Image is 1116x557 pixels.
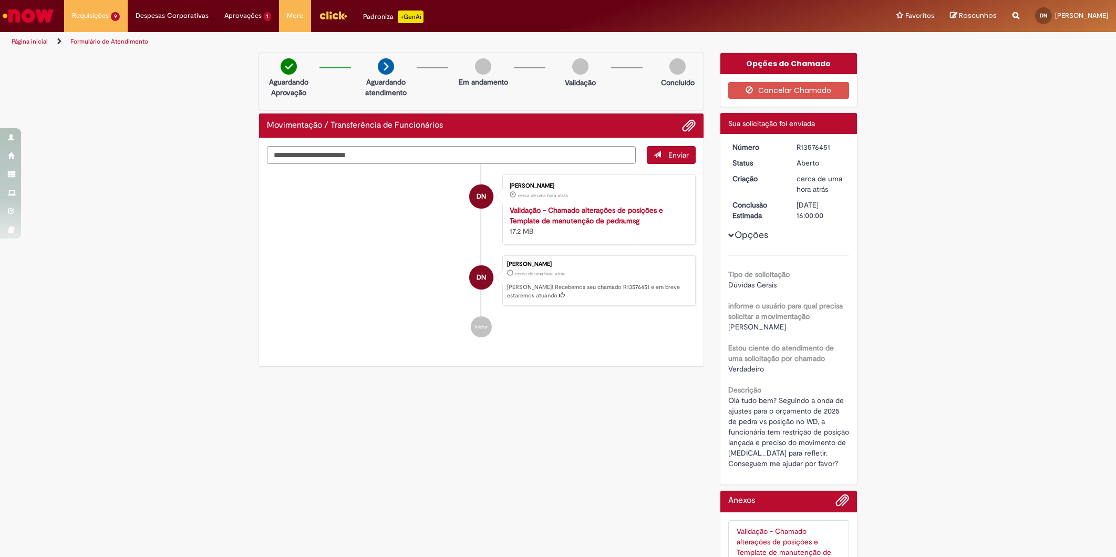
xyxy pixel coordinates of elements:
button: Adicionar anexos [682,119,696,132]
p: Em andamento [459,77,508,87]
p: Aguardando atendimento [360,77,411,98]
img: img-circle-grey.png [572,58,588,75]
div: R13576451 [797,142,845,152]
time: 29/09/2025 12:06:45 [518,192,568,199]
div: Deise Oliveira Do Nascimento [469,184,493,209]
span: DN [477,184,486,209]
span: DN [477,265,486,290]
div: 29/09/2025 12:06:49 [797,173,845,194]
a: Validação - Chamado alterações de posições e Template de manutenção de pedra.msg [510,205,663,225]
img: check-circle-green.png [281,58,297,75]
span: More [287,11,303,21]
img: arrow-next.png [378,58,394,75]
span: Rascunhos [959,11,997,20]
button: Cancelar Chamado [728,82,850,99]
div: Deise Oliveira Do Nascimento [469,265,493,290]
dt: Status [725,158,789,168]
img: click_logo_yellow_360x200.png [319,7,347,23]
time: 29/09/2025 12:06:49 [797,174,842,194]
div: Aberto [797,158,845,168]
div: [DATE] 16:00:00 [797,200,845,221]
b: Estou ciente do atendimento de uma solicitação por chamado [728,343,834,363]
h2: Anexos [728,496,755,506]
div: Opções do Chamado [720,53,857,74]
div: 17.2 MB [510,205,685,236]
p: [PERSON_NAME]! Recebemos seu chamado R13576451 e em breve estaremos atuando. [507,283,690,300]
a: Formulário de Atendimento [70,37,148,46]
time: 29/09/2025 12:06:49 [515,271,565,277]
div: Padroniza [363,11,423,23]
b: informe o usuário para qual precisa solicitar a movimentação [728,301,843,321]
img: img-circle-grey.png [669,58,686,75]
b: Descrição [728,385,761,395]
b: Tipo de solicitação [728,270,790,279]
span: [PERSON_NAME] [728,322,786,332]
span: 9 [111,12,120,21]
span: cerca de uma hora atrás [797,174,842,194]
div: [PERSON_NAME] [510,183,685,189]
span: Enviar [668,150,689,160]
p: Concluído [661,77,695,88]
span: Verdadeiro [728,364,764,374]
span: Sua solicitação foi enviada [728,119,815,128]
span: Favoritos [905,11,934,21]
div: [PERSON_NAME] [507,261,690,267]
span: Despesas Corporativas [136,11,209,21]
h2: Movimentação / Transferência de Funcionários Histórico de tíquete [267,121,443,130]
p: Validação [565,77,596,88]
img: ServiceNow [1,5,55,26]
a: Página inicial [12,37,48,46]
img: img-circle-grey.png [475,58,491,75]
span: Dúvidas Gerais [728,280,777,290]
button: Adicionar anexos [835,493,849,512]
span: Olá tudo bem? Seguindo a onda de ajustes para o orçamento de 2025 de pedra vs posição no WD, a fu... [728,396,851,468]
span: cerca de uma hora atrás [518,192,568,199]
textarea: Digite sua mensagem aqui... [267,146,636,164]
p: Aguardando Aprovação [263,77,314,98]
span: Aprovações [224,11,262,21]
span: 1 [264,12,272,21]
ul: Trilhas de página [8,32,736,51]
p: +GenAi [398,11,423,23]
span: Requisições [72,11,109,21]
span: [PERSON_NAME] [1055,11,1108,20]
button: Enviar [647,146,696,164]
span: DN [1040,12,1047,19]
li: Deise Oliveira Do Nascimento [267,255,696,306]
span: cerca de uma hora atrás [515,271,565,277]
ul: Histórico de tíquete [267,164,696,348]
dt: Criação [725,173,789,184]
dt: Número [725,142,789,152]
dt: Conclusão Estimada [725,200,789,221]
a: Rascunhos [950,11,997,21]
